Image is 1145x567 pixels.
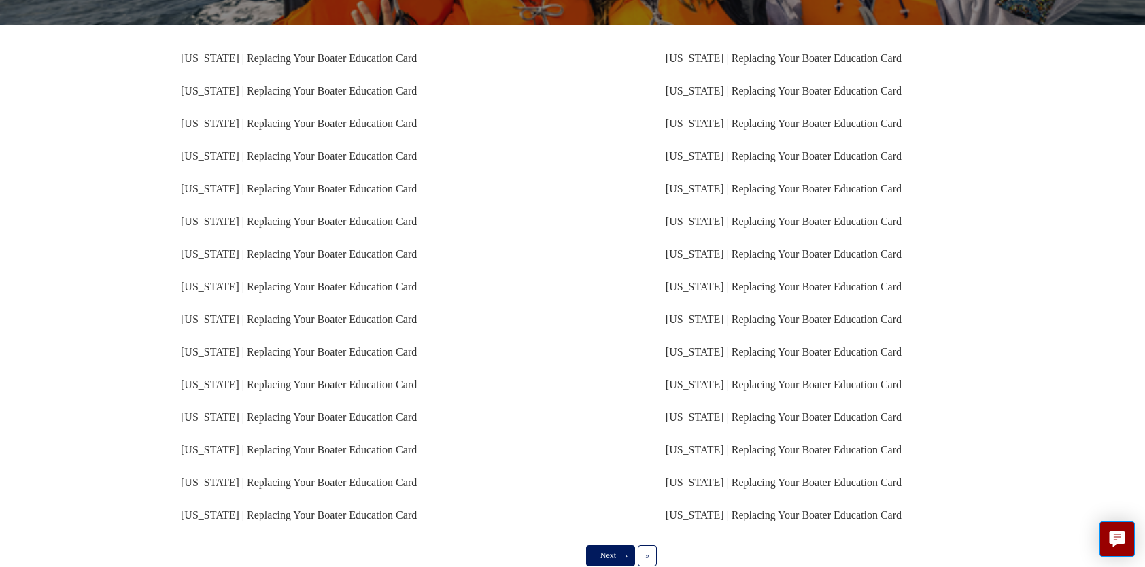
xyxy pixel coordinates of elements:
[666,411,902,423] a: [US_STATE] | Replacing Your Boater Education Card
[666,150,902,162] a: [US_STATE] | Replacing Your Boater Education Card
[666,379,902,390] a: [US_STATE] | Replacing Your Boater Education Card
[181,150,417,162] a: [US_STATE] | Replacing Your Boater Education Card
[666,248,902,260] a: [US_STATE] | Replacing Your Boater Education Card
[666,444,902,456] a: [US_STATE] | Replacing Your Boater Education Card
[181,313,417,325] a: [US_STATE] | Replacing Your Boater Education Card
[666,477,902,488] a: [US_STATE] | Replacing Your Boater Education Card
[666,52,902,64] a: [US_STATE] | Replacing Your Boater Education Card
[181,477,417,488] a: [US_STATE] | Replacing Your Boater Education Card
[181,509,417,521] a: [US_STATE] | Replacing Your Boater Education Card
[666,183,902,194] a: [US_STATE] | Replacing Your Boater Education Card
[1099,521,1135,557] button: Live chat
[181,118,417,129] a: [US_STATE] | Replacing Your Boater Education Card
[181,52,417,64] a: [US_STATE] | Replacing Your Boater Education Card
[666,85,902,97] a: [US_STATE] | Replacing Your Boater Education Card
[666,281,902,292] a: [US_STATE] | Replacing Your Boater Education Card
[666,118,902,129] a: [US_STATE] | Replacing Your Boater Education Card
[181,281,417,292] a: [US_STATE] | Replacing Your Boater Education Card
[181,183,417,194] a: [US_STATE] | Replacing Your Boater Education Card
[181,85,417,97] a: [US_STATE] | Replacing Your Boater Education Card
[666,509,902,521] a: [US_STATE] | Replacing Your Boater Education Card
[645,551,649,560] span: »
[586,545,635,566] a: Next
[181,379,417,390] a: [US_STATE] | Replacing Your Boater Education Card
[666,313,902,325] a: [US_STATE] | Replacing Your Boater Education Card
[625,551,628,560] span: ›
[600,551,616,560] span: Next
[181,346,417,358] a: [US_STATE] | Replacing Your Boater Education Card
[181,411,417,423] a: [US_STATE] | Replacing Your Boater Education Card
[181,248,417,260] a: [US_STATE] | Replacing Your Boater Education Card
[181,216,417,227] a: [US_STATE] | Replacing Your Boater Education Card
[666,346,902,358] a: [US_STATE] | Replacing Your Boater Education Card
[666,216,902,227] a: [US_STATE] | Replacing Your Boater Education Card
[181,444,417,456] a: [US_STATE] | Replacing Your Boater Education Card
